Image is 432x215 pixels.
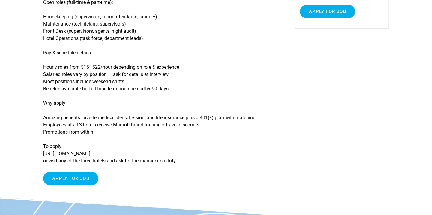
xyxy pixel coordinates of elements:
p: Amazing benefits include medical, dental, vision, and life insurance plus a 401(k) plan with matc... [43,114,277,136]
p: To apply: [URL][DOMAIN_NAME] or visit any of the three hotels and ask for the manager on duty [43,143,277,165]
p: Hourly roles from $15–$22/hour depending on role & experience Salaried roles vary by position — a... [43,64,277,92]
p: Housekeeping (supervisors, room attendants, laundry) Maintenance (technicians, supervisors) Front... [43,13,277,42]
input: Apply for job [300,5,355,18]
p: Pay & schedule details: [43,49,277,56]
input: Apply for job [43,172,98,185]
p: Why apply: [43,100,277,107]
